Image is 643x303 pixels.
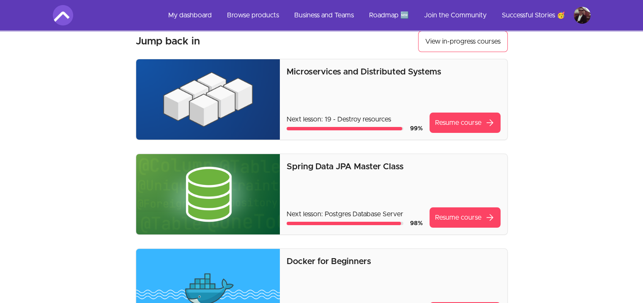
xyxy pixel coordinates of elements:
[410,220,423,226] span: 98 %
[362,5,416,25] a: Roadmap 🆕
[430,113,501,133] a: Resume coursearrow_forward
[495,5,572,25] a: Successful Stories 🥳
[418,31,508,52] a: View in-progress courses
[287,256,500,267] p: Docker for Beginners
[136,59,280,140] img: Product image for Microservices and Distributed Systems
[430,207,501,228] a: Resume coursearrow_forward
[287,5,361,25] a: Business and Teams
[136,154,280,234] img: Product image for Spring Data JPA Master Class
[417,5,493,25] a: Join the Community
[287,161,500,173] p: Spring Data JPA Master Class
[410,126,423,132] span: 99 %
[485,118,495,128] span: arrow_forward
[136,35,200,48] h3: Jump back in
[485,212,495,223] span: arrow_forward
[53,5,73,25] img: Amigoscode logo
[574,7,591,24] img: Profile image for Vlad
[287,66,500,78] p: Microservices and Distributed Systems
[287,114,422,124] p: Next lesson: 19 - Destroy resources
[287,222,403,225] div: Course progress
[287,127,403,130] div: Course progress
[287,209,422,219] p: Next lesson: Postgres Database Server
[161,5,219,25] a: My dashboard
[161,5,591,25] nav: Main
[220,5,286,25] a: Browse products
